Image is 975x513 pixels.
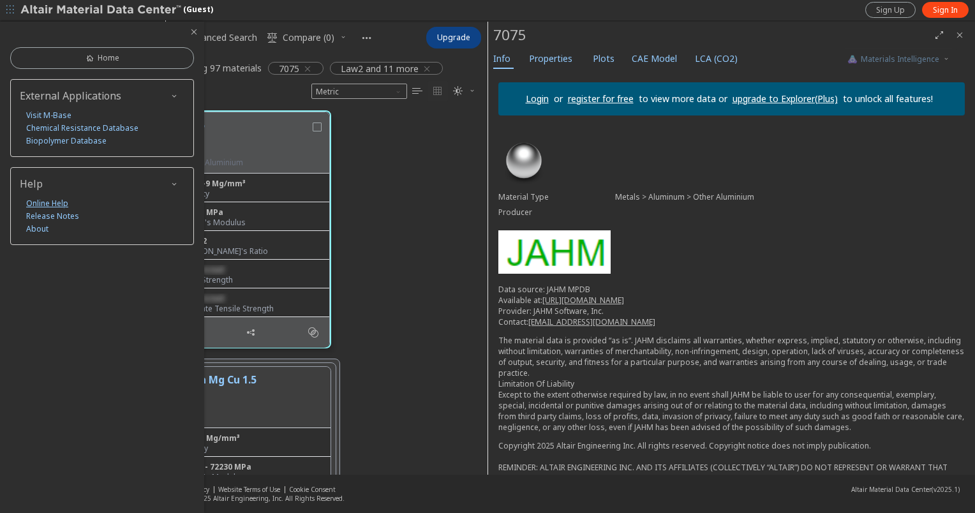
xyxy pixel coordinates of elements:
[568,93,634,105] a: register for free
[172,62,262,74] div: Showing 97 materials
[615,192,965,202] div: Metals > Aluminum > Other Aluminium
[10,47,194,69] a: Home
[498,136,549,187] img: Material Type Image
[448,81,481,101] button: Theme
[695,48,738,69] span: LCA (CO2)
[632,48,677,69] span: CAE Model
[20,89,121,103] span: External Applications
[876,5,905,15] span: Sign Up
[529,48,572,69] span: Properties
[181,462,325,472] div: 70940 - 72230 MPa
[181,472,325,482] div: Young's Modulus
[428,81,448,101] button: Tile View
[733,93,838,105] a: upgrade to Explorer(Plus)
[166,101,487,475] div: grid
[181,433,325,443] div: 2.7E-9 Mg/mm³
[182,179,324,189] div: 2.72E-9 Mg/mm³
[498,284,965,327] p: Data source: JAHM MPDB Available at: Provider: JAHM Software, Inc. Contact:
[528,316,655,327] a: [EMAIL_ADDRESS][DOMAIN_NAME]
[407,81,428,101] button: Table View
[26,135,107,147] a: Biopolymer Database
[182,158,310,168] div: Other Aluminium
[283,33,334,42] span: Compare (0)
[26,197,68,210] a: Online Help
[182,236,324,246] div: 0.3312
[542,295,624,306] a: [URL][DOMAIN_NAME]
[493,25,929,45] div: 7075
[267,33,278,43] i: 
[186,33,257,42] span: Advanced Search
[311,84,407,99] span: Metric
[493,48,510,69] span: Info
[437,33,470,43] span: Upgrade
[279,63,299,74] span: 7075
[498,335,965,433] p: The material data is provided “as is“. JAHM disclaims all warranties, whether express, implied, s...
[20,4,183,17] img: Altair Material Data Center
[302,320,329,345] button: Similar search
[549,93,568,105] p: or
[26,109,71,122] a: Visit M-Base
[26,223,48,235] a: About
[182,189,324,199] div: Density
[182,304,324,314] div: Ultimate Tensile Strength
[20,4,213,17] div: (Guest)
[181,372,257,412] button: Al Zn Mg Cu 1.5
[181,412,257,422] div: 5xxx
[634,93,733,105] p: to view more data or
[182,218,324,228] div: Young's Modulus
[929,25,949,45] button: Full Screen
[182,246,324,256] div: [PERSON_NAME]'s Ratio
[311,84,407,99] div: Unit System
[498,192,615,202] div: Material Type
[20,177,43,191] span: Help
[26,122,138,135] a: Chemical Resistance Database
[98,53,119,63] span: Home
[182,275,324,285] div: Yield Strength
[189,494,345,503] div: © 2025 Altair Engineering, Inc. All Rights Reserved.
[240,320,267,345] button: Share
[453,86,463,96] i: 
[181,443,325,454] div: Density
[498,207,615,218] div: Producer
[851,485,960,494] div: (v2025.1)
[922,2,969,18] a: Sign In
[526,93,549,105] a: Login
[835,48,962,70] button: AI CopilotMaterials Intelligence
[838,93,938,105] p: to unlock all features!
[412,86,422,96] i: 
[861,54,939,64] span: Materials Intelligence
[426,27,481,48] button: Upgrade
[26,210,79,223] a: Release Notes
[847,54,858,64] img: AI Copilot
[433,86,443,96] i: 
[933,5,958,15] span: Sign In
[865,2,916,18] a: Sign Up
[949,25,970,45] button: Close
[182,207,324,218] div: 71150 MPa
[851,485,932,494] span: Altair Material Data Center
[341,63,419,74] span: Law2 and 11 more
[182,117,310,158] button: 7075
[218,485,280,494] a: Website Terms of Use
[289,485,336,494] a: Cookie Consent
[498,230,611,274] img: Logo - Provider
[308,327,318,338] i: 
[593,48,614,69] span: Plots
